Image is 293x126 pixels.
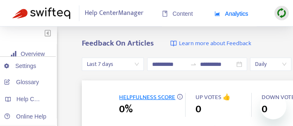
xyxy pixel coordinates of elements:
span: Daily [255,58,286,70]
span: area-chart [214,11,220,17]
iframe: Button to launch messaging window [260,93,286,119]
span: HELPFULNESS SCORE [119,92,175,102]
span: Last 7 days [87,58,139,70]
span: 0% [119,102,133,117]
a: Settings [4,63,36,69]
span: 0 [195,102,201,117]
span: Analytics [214,10,248,17]
span: book [162,11,168,17]
img: sync.dc5367851b00ba804db3.png [276,8,287,18]
span: Learn more about Feedback [179,39,251,48]
a: Learn more about Feedback [170,39,251,48]
span: Help Center Manager [85,5,143,21]
span: 0 [262,102,267,117]
span: signal [11,51,17,57]
a: Glossary [4,79,39,85]
img: Swifteq [12,7,70,19]
span: Content [162,10,193,17]
span: Overview [21,51,45,57]
span: to [190,61,197,68]
span: Help Centers [17,96,50,102]
a: Online Help [4,113,46,120]
img: image-link [170,40,177,47]
b: Feedback On Articles [82,37,154,50]
span: swap-right [190,61,197,68]
span: UP VOTES 👍 [195,92,231,102]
